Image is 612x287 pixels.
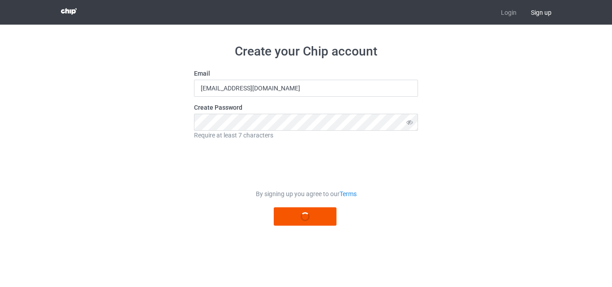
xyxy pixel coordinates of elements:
[194,189,418,198] div: By signing up you agree to our
[194,69,418,78] label: Email
[274,207,336,226] button: Register
[194,43,418,60] h1: Create your Chip account
[238,146,374,181] iframe: reCAPTCHA
[194,131,418,140] div: Require at least 7 characters
[340,190,357,197] a: Terms
[61,8,77,15] img: 3d383065fc803cdd16c62507c020ddf8.png
[194,103,418,112] label: Create Password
